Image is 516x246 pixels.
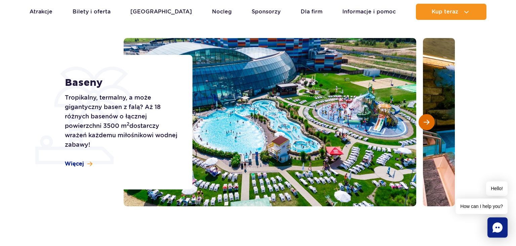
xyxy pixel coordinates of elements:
[65,160,92,168] a: Więcej
[124,38,416,206] img: Zewnętrzna część Suntago z basenami i zjeżdżalniami, otoczona leżakami i zielenią
[487,217,508,238] div: Chat
[456,199,508,214] span: How can I help you?
[65,160,84,168] span: Więcej
[127,121,129,127] sup: 2
[65,93,177,149] p: Tropikalny, termalny, a może gigantyczny basen z falą? Aż 18 różnych basenów o łącznej powierzchn...
[301,4,322,20] a: Dla firm
[252,4,281,20] a: Sponsorzy
[432,9,458,15] span: Kup teraz
[30,4,52,20] a: Atrakcje
[73,4,111,20] a: Bilety i oferta
[212,4,232,20] a: Nocleg
[416,4,486,20] button: Kup teraz
[342,4,396,20] a: Informacje i pomoc
[419,114,435,130] button: Następny slajd
[65,77,177,89] h1: Baseny
[130,4,192,20] a: [GEOGRAPHIC_DATA]
[486,181,508,196] span: Hello!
